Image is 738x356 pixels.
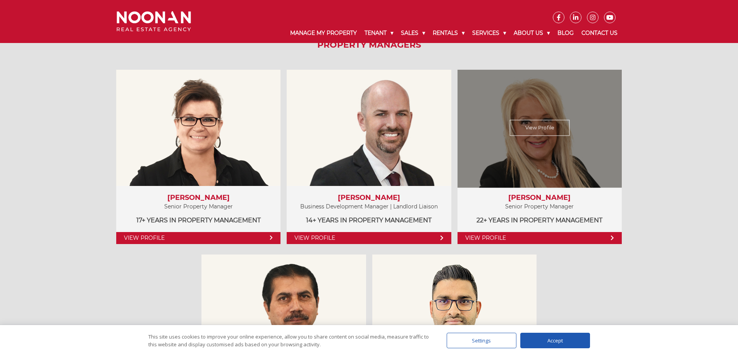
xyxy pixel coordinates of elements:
[361,23,397,43] a: Tenant
[465,202,614,212] p: Senior Property Manager
[429,23,468,43] a: Rentals
[294,194,443,202] h3: [PERSON_NAME]
[294,202,443,212] p: Business Development Manager | Landlord Liaison
[465,215,614,225] p: 22+ years in Property Management
[116,232,280,244] a: View Profile
[124,194,273,202] h3: [PERSON_NAME]
[578,23,621,43] a: Contact Us
[447,333,516,348] div: Settings
[124,215,273,225] p: 17+ years in Property Management
[554,23,578,43] a: Blog
[397,23,429,43] a: Sales
[287,232,451,244] a: View Profile
[286,23,361,43] a: Manage My Property
[510,120,570,136] a: View Profile
[111,40,627,50] h2: Property Managers
[458,232,622,244] a: View Profile
[148,333,431,348] div: This site uses cookies to improve your online experience, allow you to share content on social me...
[468,23,510,43] a: Services
[510,23,554,43] a: About Us
[124,202,273,212] p: Senior Property Manager
[294,215,443,225] p: 14+ years in Property Management
[117,11,191,32] img: Noonan Real Estate Agency
[465,194,614,202] h3: [PERSON_NAME]
[520,333,590,348] div: Accept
